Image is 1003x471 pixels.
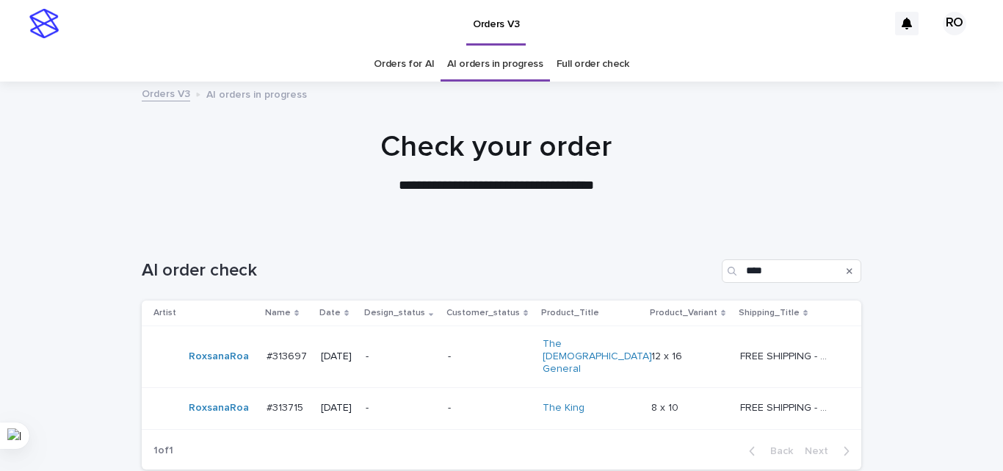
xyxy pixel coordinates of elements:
a: Orders V3 [142,85,190,101]
span: Back [761,446,793,456]
p: - [366,402,436,414]
p: 8 x 10 [651,399,681,414]
a: AI orders in progress [447,47,543,82]
a: Orders for AI [374,47,434,82]
h1: Check your order [137,129,856,165]
p: #313715 [267,399,306,414]
p: 1 of 1 [142,433,185,469]
input: Search [722,259,861,283]
p: - [448,350,531,363]
tr: RoxsanaRoa #313697#313697 [DATE]--The [DEMOGRAPHIC_DATA] General 12 x 1612 x 16 FREE SHIPPING - p... [142,326,861,387]
p: #313697 [267,348,310,363]
img: stacker-logo-s-only.png [29,9,59,38]
p: 12 x 16 [651,348,685,363]
p: FREE SHIPPING - preview in 1-2 business days, after your approval delivery will take 5-10 b.d. [740,348,835,363]
a: RoxsanaRoa [189,350,249,363]
a: Full order check [557,47,629,82]
p: Design_status [364,305,425,321]
p: Name [265,305,291,321]
p: [DATE] [321,402,354,414]
div: RO [943,12,966,35]
p: FREE SHIPPING - preview in 1-2 business days, after your approval delivery will take 5-10 b.d. [740,399,835,414]
a: The King [543,402,584,414]
p: Shipping_Title [739,305,800,321]
p: Date [319,305,341,321]
p: Customer_status [446,305,520,321]
p: Artist [153,305,176,321]
h1: AI order check [142,260,716,281]
p: Product_Variant [650,305,717,321]
tr: RoxsanaRoa #313715#313715 [DATE]--The King 8 x 108 x 10 FREE SHIPPING - preview in 1-2 business d... [142,387,861,429]
a: The [DEMOGRAPHIC_DATA] General [543,338,652,375]
a: RoxsanaRoa [189,402,249,414]
span: Next [805,446,837,456]
p: AI orders in progress [206,85,307,101]
button: Next [799,445,861,458]
p: Product_Title [541,305,599,321]
button: Back [737,445,799,458]
p: - [366,350,436,363]
p: - [448,402,531,414]
p: [DATE] [321,350,354,363]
